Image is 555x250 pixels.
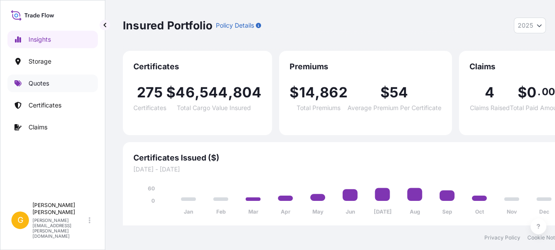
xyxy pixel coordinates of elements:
[7,75,98,92] a: Quotes
[29,101,61,110] p: Certificates
[195,86,200,100] span: ,
[315,86,320,100] span: ,
[539,208,549,215] tspan: Dec
[485,86,494,100] span: 4
[290,86,299,100] span: $
[526,86,536,100] span: 0
[7,53,98,70] a: Storage
[29,79,49,88] p: Quotes
[7,118,98,136] a: Claims
[123,18,212,32] p: Insured Portfolio
[29,35,51,44] p: Insights
[380,86,390,100] span: $
[373,208,391,215] tspan: [DATE]
[507,208,517,215] tspan: Nov
[537,88,541,95] span: .
[541,88,555,95] span: 00
[347,105,441,111] span: Average Premium Per Certificate
[184,208,193,215] tspan: Jan
[299,86,315,100] span: 14
[148,185,155,192] tspan: 60
[137,86,163,100] span: 275
[442,208,452,215] tspan: Sep
[177,105,251,111] span: Total Cargo Value Insured
[18,216,23,225] span: G
[29,57,51,66] p: Storage
[281,208,290,215] tspan: Apr
[32,202,87,216] p: [PERSON_NAME] [PERSON_NAME]
[228,86,233,100] span: ,
[133,61,261,72] span: Certificates
[517,86,526,100] span: $
[484,234,520,241] a: Privacy Policy
[29,123,47,132] p: Claims
[133,105,166,111] span: Certificates
[475,208,484,215] tspan: Oct
[390,86,408,100] span: 54
[7,96,98,114] a: Certificates
[32,218,87,239] p: [PERSON_NAME][EMAIL_ADDRESS][PERSON_NAME][DOMAIN_NAME]
[297,105,340,111] span: Total Premiums
[233,86,262,100] span: 804
[518,21,533,30] span: 2025
[290,61,441,72] span: Premiums
[312,208,324,215] tspan: May
[469,105,509,111] span: Claims Raised
[320,86,347,100] span: 862
[216,208,226,215] tspan: Feb
[248,208,258,215] tspan: Mar
[200,86,228,100] span: 544
[166,86,175,100] span: $
[216,21,254,30] p: Policy Details
[175,86,194,100] span: 46
[514,18,546,33] button: Year Selector
[346,208,355,215] tspan: Jun
[410,208,420,215] tspan: Aug
[7,31,98,48] a: Insights
[151,197,155,204] tspan: 0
